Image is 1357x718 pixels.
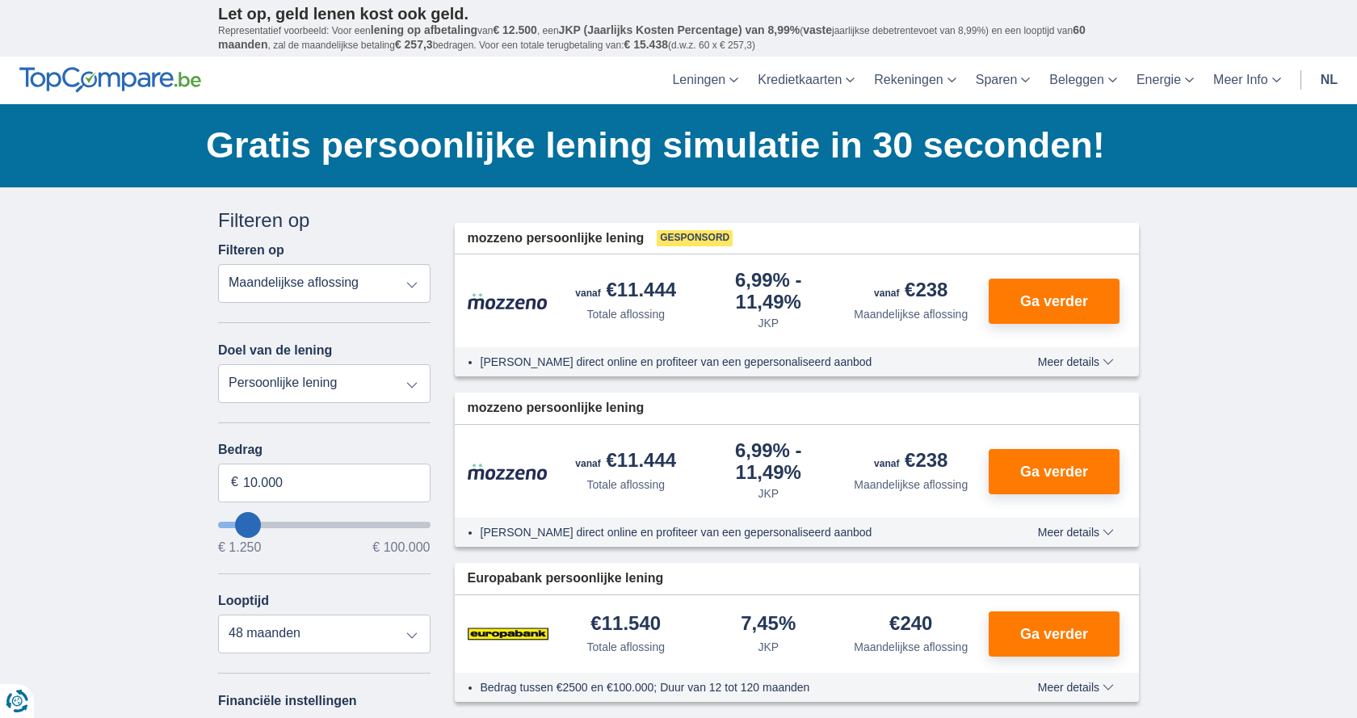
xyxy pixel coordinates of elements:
[206,120,1139,170] h1: Gratis persoonlijke lening simulatie in 30 seconden!
[481,679,979,695] li: Bedrag tussen €2500 en €100.000; Duur van 12 tot 120 maanden
[218,594,269,608] label: Looptijd
[218,443,431,457] label: Bedrag
[468,229,645,248] span: mozzeno persoonlijke lening
[468,399,645,418] span: mozzeno persoonlijke lening
[19,67,201,93] img: TopCompare
[468,292,548,310] img: product.pl.alt Mozzeno
[1026,355,1126,368] button: Meer details
[704,271,834,312] div: 6,99%
[1026,681,1126,694] button: Meer details
[481,524,979,540] li: [PERSON_NAME] direct online en profiteer van een gepersonaliseerd aanbod
[586,639,665,655] div: Totale aflossing
[1038,356,1114,367] span: Meer details
[218,522,431,528] input: wantToBorrow
[803,23,832,36] span: vaste
[371,23,477,36] span: lening op afbetaling
[218,694,357,708] label: Financiële instellingen
[468,614,548,654] img: product.pl.alt Europabank
[218,23,1086,51] span: 60 maanden
[874,280,947,303] div: €238
[989,279,1120,324] button: Ga verder
[1311,57,1347,104] a: nl
[218,541,261,554] span: € 1.250
[1026,526,1126,539] button: Meer details
[218,343,332,358] label: Doel van de lening
[662,57,748,104] a: Leningen
[657,230,733,246] span: Gesponsord
[372,541,430,554] span: € 100.000
[1204,57,1291,104] a: Meer Info
[1127,57,1204,104] a: Energie
[395,38,433,51] span: € 257,3
[231,473,238,492] span: €
[874,451,947,473] div: €238
[1040,57,1127,104] a: Beleggen
[218,207,431,234] div: Filteren op
[468,569,664,588] span: Europabank persoonlijke lening
[481,354,979,370] li: [PERSON_NAME] direct online en profiteer van een gepersonaliseerd aanbod
[989,611,1120,657] button: Ga verder
[1038,682,1114,693] span: Meer details
[218,23,1139,52] p: Representatief voorbeeld: Voor een van , een ( jaarlijkse debetrentevoet van 8,99%) en een loopti...
[854,306,968,322] div: Maandelijkse aflossing
[704,441,834,482] div: 6,99%
[758,639,779,655] div: JKP
[989,449,1120,494] button: Ga verder
[1020,627,1088,641] span: Ga verder
[468,463,548,481] img: product.pl.alt Mozzeno
[748,57,864,104] a: Kredietkaarten
[854,477,968,493] div: Maandelijkse aflossing
[586,306,665,322] div: Totale aflossing
[218,243,284,258] label: Filteren op
[493,23,537,36] span: € 12.500
[575,451,676,473] div: €11.444
[575,280,676,303] div: €11.444
[741,614,796,636] div: 7,45%
[889,614,932,636] div: €240
[624,38,668,51] span: € 15.438
[590,614,661,636] div: €11.540
[218,4,1139,23] p: Let op, geld lenen kost ook geld.
[1038,527,1114,538] span: Meer details
[758,485,779,502] div: JKP
[586,477,665,493] div: Totale aflossing
[864,57,965,104] a: Rekeningen
[854,639,968,655] div: Maandelijkse aflossing
[758,315,779,331] div: JKP
[1020,294,1088,309] span: Ga verder
[1020,464,1088,479] span: Ga verder
[559,23,800,36] span: JKP (Jaarlijks Kosten Percentage) van 8,99%
[966,57,1040,104] a: Sparen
